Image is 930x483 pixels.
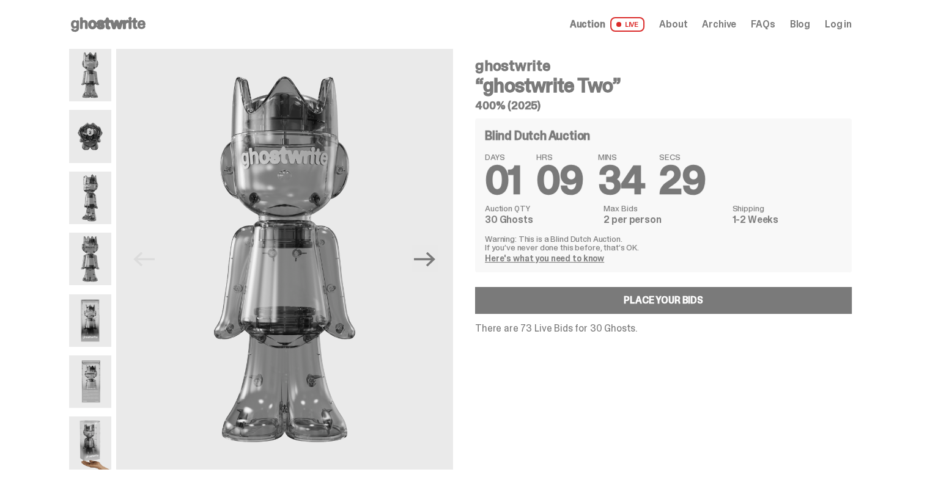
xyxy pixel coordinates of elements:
dd: 2 per person [603,215,725,225]
dt: Auction QTY [485,204,596,212]
h3: “ghostwrite Two” [475,76,852,95]
span: 34 [598,155,645,206]
dd: 30 Ghosts [485,215,596,225]
img: ghostwrite_Two_14.png [69,294,111,347]
a: Blog [790,20,810,29]
button: Next [411,245,438,272]
h5: 400% (2025) [475,100,852,111]
a: Log in [825,20,852,29]
h4: ghostwrite [475,59,852,73]
dd: 1-2 Weeks [733,215,842,225]
img: ghostwrite_Two_Last.png [69,416,111,469]
span: Auction [570,20,605,29]
img: ghostwrite_Two_8.png [69,233,111,285]
img: ghostwrite_Two_1.png [116,49,453,470]
span: SECS [659,153,705,161]
dt: Max Bids [603,204,725,212]
img: ghostwrite_Two_2.png [69,172,111,224]
a: Here's what you need to know [485,253,604,264]
span: 29 [659,155,705,206]
dt: Shipping [733,204,842,212]
p: Warning: This is a Blind Dutch Auction. If you’ve never done this before, that’s OK. [485,234,842,252]
a: Place your Bids [475,287,852,314]
img: ghostwrite_Two_1.png [69,49,111,101]
p: There are 73 Live Bids for 30 Ghosts. [475,324,852,333]
span: 09 [536,155,583,206]
img: ghostwrite_Two_17.png [69,355,111,408]
span: LIVE [610,17,645,32]
a: FAQs [751,20,775,29]
span: DAYS [485,153,522,161]
a: Auction LIVE [570,17,644,32]
span: MINS [598,153,645,161]
span: HRS [536,153,583,161]
h4: Blind Dutch Auction [485,129,590,142]
span: 01 [485,155,522,206]
a: About [659,20,687,29]
a: Archive [702,20,736,29]
img: ghostwrite_Two_13.png [69,110,111,162]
